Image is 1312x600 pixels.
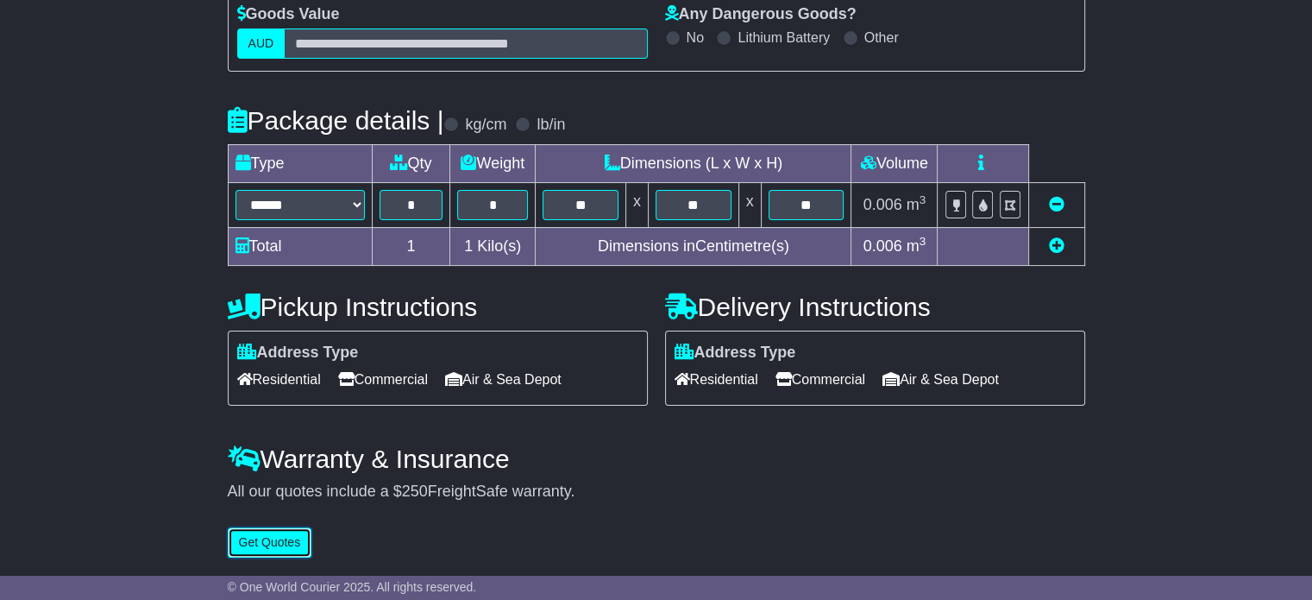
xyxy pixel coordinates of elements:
h4: Package details | [228,106,444,135]
label: Address Type [675,344,796,363]
sup: 3 [920,235,926,248]
label: Any Dangerous Goods? [665,5,857,24]
td: Type [228,144,372,182]
span: 250 [402,483,428,500]
div: All our quotes include a $ FreightSafe warranty. [228,483,1085,502]
sup: 3 [920,193,926,206]
a: Add new item [1049,237,1064,255]
label: kg/cm [465,116,506,135]
h4: Pickup Instructions [228,293,648,321]
td: x [738,182,761,227]
td: 1 [372,227,450,265]
td: Kilo(s) [450,227,536,265]
h4: Delivery Instructions [665,293,1085,321]
td: Dimensions (L x W x H) [536,144,851,182]
td: Volume [851,144,938,182]
span: 0.006 [863,196,902,213]
td: x [625,182,648,227]
label: Address Type [237,344,359,363]
td: Qty [372,144,450,182]
label: Lithium Battery [738,29,830,46]
span: 0.006 [863,237,902,255]
span: © One World Courier 2025. All rights reserved. [228,580,477,594]
td: Total [228,227,372,265]
label: AUD [237,28,286,59]
label: No [687,29,704,46]
span: Commercial [775,366,865,393]
td: Weight [450,144,536,182]
label: Goods Value [237,5,340,24]
span: Air & Sea Depot [882,366,999,393]
span: Commercial [338,366,428,393]
span: 1 [464,237,473,255]
span: Air & Sea Depot [445,366,562,393]
a: Remove this item [1049,196,1064,213]
span: Residential [675,366,758,393]
span: m [907,237,926,255]
label: Other [864,29,899,46]
span: m [907,196,926,213]
button: Get Quotes [228,527,312,558]
td: Dimensions in Centimetre(s) [536,227,851,265]
span: Residential [237,366,321,393]
h4: Warranty & Insurance [228,445,1085,473]
label: lb/in [537,116,565,135]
